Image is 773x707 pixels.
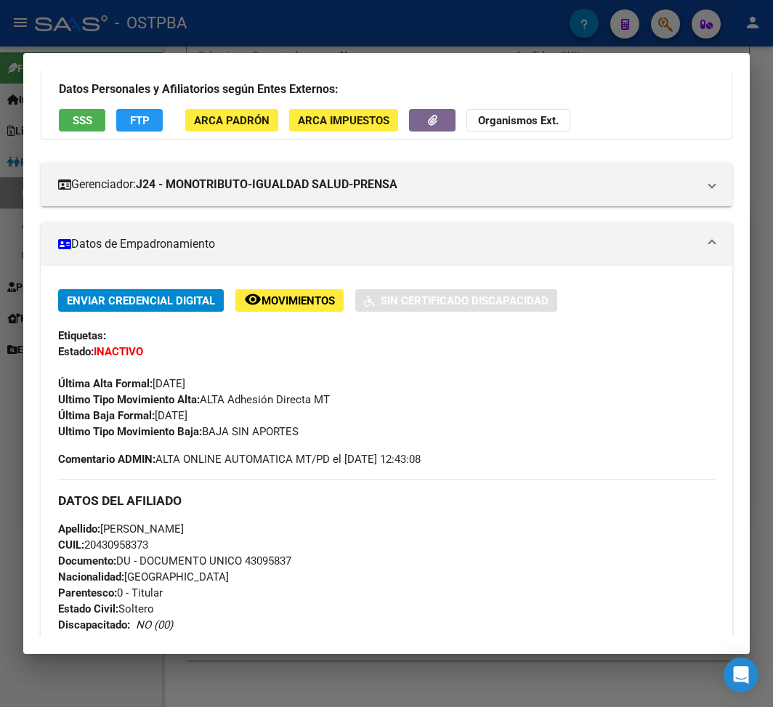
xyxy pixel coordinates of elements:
[298,114,389,127] span: ARCA Impuestos
[58,570,124,583] strong: Nacionalidad:
[58,538,148,552] span: 20430958373
[58,393,200,406] strong: Ultimo Tipo Movimiento Alta:
[235,289,344,312] button: Movimientos
[244,291,262,308] mat-icon: remove_red_eye
[58,453,155,466] strong: Comentario ADMIN:
[58,409,187,422] span: [DATE]
[58,393,330,406] span: ALTA Adhesión Directa MT
[58,522,184,536] span: [PERSON_NAME]
[59,81,714,98] h3: Datos Personales y Afiliatorios según Entes Externos:
[58,602,154,615] span: Soltero
[185,109,278,132] button: ARCA Padrón
[58,602,118,615] strong: Estado Civil:
[381,294,549,307] span: Sin Certificado Discapacidad
[58,554,116,567] strong: Documento:
[116,109,163,132] button: FTP
[58,634,85,647] strong: Sexo:
[58,522,100,536] strong: Apellido:
[58,451,421,467] span: ALTA ONLINE AUTOMATICA MT/PD el [DATE] 12:43:08
[58,345,94,358] strong: Estado:
[58,570,229,583] span: [GEOGRAPHIC_DATA]
[355,289,557,312] button: Sin Certificado Discapacidad
[58,586,117,599] strong: Parentesco:
[94,345,143,358] strong: INACTIVO
[58,586,163,599] span: 0 - Titular
[466,109,570,132] button: Organismos Ext.
[58,554,291,567] span: DU - DOCUMENTO UNICO 43095837
[58,235,697,253] mat-panel-title: Datos de Empadronamiento
[41,163,732,206] mat-expansion-panel-header: Gerenciador:J24 - MONOTRIBUTO-IGUALDAD SALUD-PRENSA
[130,114,150,127] span: FTP
[58,618,130,631] strong: Discapacitado:
[58,425,202,438] strong: Ultimo Tipo Movimiento Baja:
[58,409,155,422] strong: Última Baja Formal:
[194,114,270,127] span: ARCA Padrón
[724,658,758,692] div: Open Intercom Messenger
[58,538,84,552] strong: CUIL:
[58,634,94,647] span: M
[136,176,397,193] strong: J24 - MONOTRIBUTO-IGUALDAD SALUD-PRENSA
[289,109,398,132] button: ARCA Impuestos
[58,377,185,390] span: [DATE]
[59,109,105,132] button: SSS
[73,114,92,127] span: SSS
[136,618,173,631] i: NO (00)
[41,222,732,266] mat-expansion-panel-header: Datos de Empadronamiento
[262,294,335,307] span: Movimientos
[478,114,559,127] strong: Organismos Ext.
[58,329,106,342] strong: Etiquetas:
[58,493,715,509] h3: DATOS DEL AFILIADO
[58,425,299,438] span: BAJA SIN APORTES
[67,294,215,307] span: Enviar Credencial Digital
[58,377,153,390] strong: Última Alta Formal:
[58,289,224,312] button: Enviar Credencial Digital
[58,176,697,193] mat-panel-title: Gerenciador:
